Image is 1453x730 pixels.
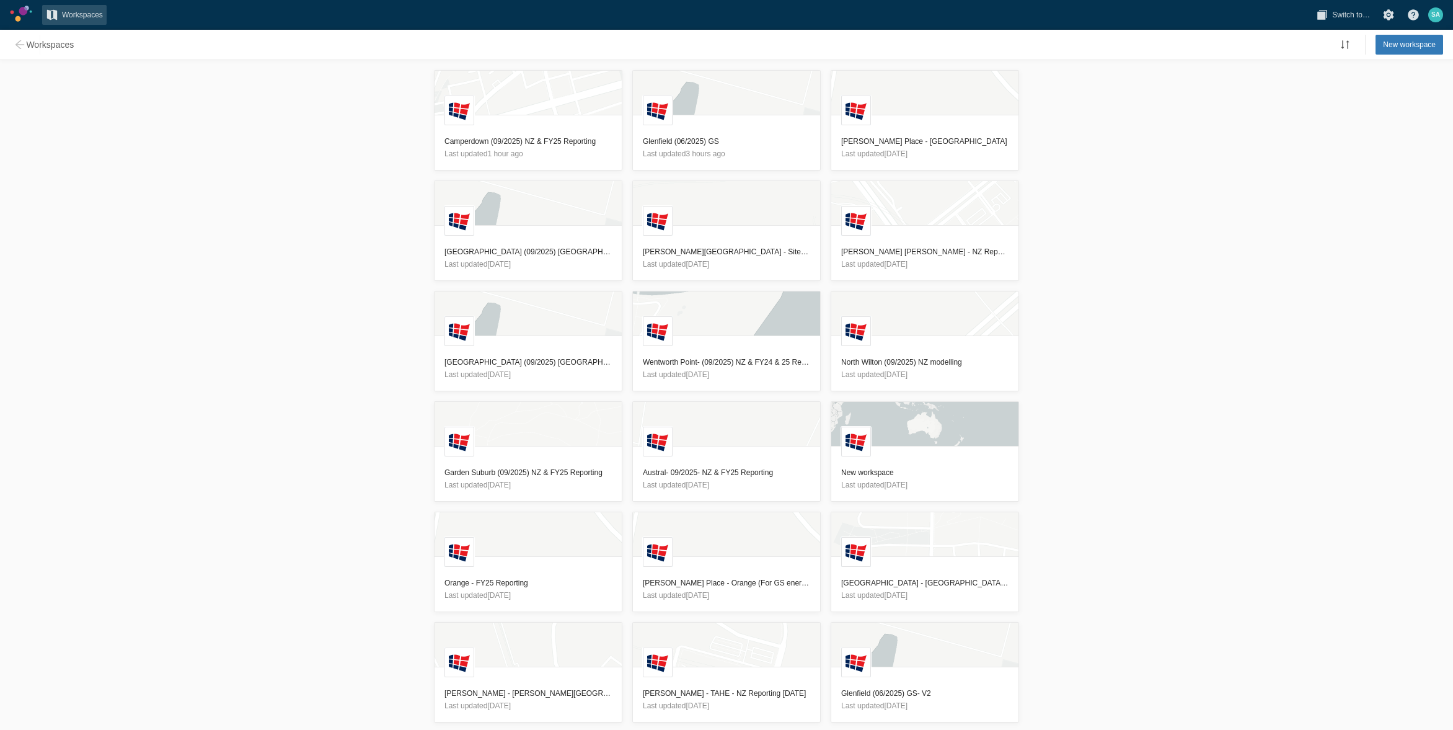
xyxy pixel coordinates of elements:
[841,316,871,346] div: L
[841,206,871,236] div: L
[1376,35,1443,55] button: New workspace
[841,258,1009,270] p: Last updated [DATE]
[831,180,1019,281] a: LLandcom logo[PERSON_NAME] [PERSON_NAME] - NZ Reporting [DATE]Last updated[DATE]
[444,700,612,712] p: Last updated [DATE]
[841,479,1009,491] p: Last updated [DATE]
[632,622,821,723] a: LLandcom logo[PERSON_NAME] - TAHE - NZ Reporting [DATE]Last updated[DATE]
[643,577,810,589] h3: [PERSON_NAME] Place - Orange (For GS energy and GHG reporting) MT - For Sami
[632,512,821,612] a: LLandcom logo[PERSON_NAME] Place - Orange (For GS energy and GHG reporting) MT - For SamiLast upd...
[643,96,673,125] div: L
[444,648,474,677] div: L
[643,135,810,148] h3: Glenfield (06/2025) GS
[444,537,474,567] div: L
[434,401,622,502] a: LLandcom logoGarden Suburb (09/2025) NZ & FY25 ReportingLast updated[DATE]
[434,70,622,171] a: LLandcom logoCamperdown (09/2025) NZ & FY25 ReportingLast updated1 hour ago
[831,291,1019,391] a: LLandcom logoNorth Wilton (09/2025) NZ modellingLast updated[DATE]
[444,479,612,491] p: Last updated [DATE]
[643,479,810,491] p: Last updated [DATE]
[62,9,103,21] span: Workspaces
[643,687,810,700] h3: [PERSON_NAME] - TAHE - NZ Reporting [DATE]
[841,96,871,125] div: L
[26,38,74,51] span: Workspaces
[643,356,810,368] h3: Wentworth Point- (09/2025) NZ & FY24 & 25 Reporting
[831,401,1019,502] a: LLandcom logoNew workspaceLast updated[DATE]
[643,148,810,160] p: Last updated 3 hours ago
[22,35,77,55] nav: Breadcrumb
[841,466,1009,479] h3: New workspace
[841,427,871,456] div: L
[643,206,673,236] div: L
[1383,38,1436,51] span: New workspace
[444,589,612,602] p: Last updated [DATE]
[434,512,622,612] a: LLandcom logoOrange - FY25 ReportingLast updated[DATE]
[643,258,810,270] p: Last updated [DATE]
[841,148,1009,160] p: Last updated [DATE]
[643,427,673,456] div: L
[1428,7,1443,22] div: SA
[434,180,622,281] a: LLandcom logo[GEOGRAPHIC_DATA] (09/2025) [GEOGRAPHIC_DATA] & FY25 ReportingLast updated[DATE]
[841,687,1009,700] h3: Glenfield (06/2025) GS- V2
[444,316,474,346] div: L
[643,589,810,602] p: Last updated [DATE]
[841,368,1009,381] p: Last updated [DATE]
[444,96,474,125] div: L
[632,291,821,391] a: LLandcom logoWentworth Point- (09/2025) NZ & FY24 & 25 ReportingLast updated[DATE]
[643,648,673,677] div: L
[841,246,1009,258] h3: [PERSON_NAME] [PERSON_NAME] - NZ Reporting [DATE]
[444,466,612,479] h3: Garden Suburb (09/2025) NZ & FY25 Reporting
[841,537,871,567] div: L
[632,70,821,171] a: LLandcom logoGlenfield (06/2025) GSLast updated3 hours ago
[632,180,821,281] a: LLandcom logo[PERSON_NAME][GEOGRAPHIC_DATA] - Site 7, 8 and 9 - NZ Reporting - [DATE]Last updated...
[444,356,612,368] h3: [GEOGRAPHIC_DATA] (09/2025) [GEOGRAPHIC_DATA] & FY25 Reporting (Created for 5200 DW)
[444,246,612,258] h3: [GEOGRAPHIC_DATA] (09/2025) [GEOGRAPHIC_DATA] & FY25 Reporting
[444,135,612,148] h3: Camperdown (09/2025) NZ & FY25 Reporting
[632,401,821,502] a: LLandcom logoAustral- 09/2025- NZ & FY25 ReportingLast updated[DATE]
[434,291,622,391] a: LLandcom logo[GEOGRAPHIC_DATA] (09/2025) [GEOGRAPHIC_DATA] & FY25 Reporting (Created for 5200 DW)...
[444,258,612,270] p: Last updated [DATE]
[434,622,622,723] a: LLandcom logo[PERSON_NAME] - [PERSON_NAME][GEOGRAPHIC_DATA] - NZ Reporting - [DATE]Last updated[D...
[444,687,612,700] h3: [PERSON_NAME] - [PERSON_NAME][GEOGRAPHIC_DATA] - NZ Reporting - [DATE]
[841,135,1009,148] h3: [PERSON_NAME] Place - [GEOGRAPHIC_DATA]
[841,700,1009,712] p: Last updated [DATE]
[831,622,1019,723] a: LLandcom logoGlenfield (06/2025) GS- V2Last updated[DATE]
[643,316,673,346] div: L
[643,246,810,258] h3: [PERSON_NAME][GEOGRAPHIC_DATA] - Site 7, 8 and 9 - NZ Reporting - [DATE]
[841,356,1009,368] h3: North Wilton (09/2025) NZ modelling
[444,206,474,236] div: L
[444,577,612,589] h3: Orange - FY25 Reporting
[841,589,1009,602] p: Last updated [DATE]
[643,466,810,479] h3: Austral- 09/2025- NZ & FY25 Reporting
[1332,9,1370,21] span: Switch to…
[643,537,673,567] div: L
[444,148,612,160] p: Last updated 1 hour ago
[841,577,1009,589] h3: [GEOGRAPHIC_DATA] - [GEOGRAPHIC_DATA] Reporting - [DATE]
[831,512,1019,612] a: LLandcom logo[GEOGRAPHIC_DATA] - [GEOGRAPHIC_DATA] Reporting - [DATE]Last updated[DATE]
[841,648,871,677] div: L
[643,700,810,712] p: Last updated [DATE]
[643,368,810,381] p: Last updated [DATE]
[831,70,1019,171] a: LLandcom logo[PERSON_NAME] Place - [GEOGRAPHIC_DATA]Last updated[DATE]
[444,368,612,381] p: Last updated [DATE]
[1312,5,1374,25] button: Switch to…
[42,5,107,25] a: Workspaces
[444,427,474,456] div: L
[22,35,77,55] a: Workspaces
